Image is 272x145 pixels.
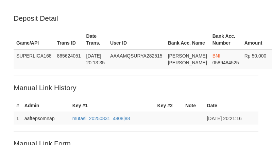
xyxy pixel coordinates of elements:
td: aaftepsomnap [22,112,70,125]
th: Key #2 [155,99,183,112]
th: Note [183,99,204,112]
td: [DATE] 20:21:16 [204,112,258,125]
th: # [14,99,22,112]
th: Admin [22,99,70,112]
td: 1 [14,112,22,125]
span: [DATE] 20:13:35 [86,53,105,65]
th: Date [204,99,258,112]
td: SUPERLIGA168 [14,49,54,69]
th: Trans ID [54,30,84,49]
p: Deposit Detail [14,13,258,23]
span: AAAAMQSURYA282515 [110,53,163,59]
span: Copy 0589484525 to clipboard [213,60,239,65]
th: Game/API [14,30,54,49]
span: BNI [213,53,220,59]
th: Bank Acc. Name [165,30,210,49]
span: [PERSON_NAME] [PERSON_NAME] [168,53,207,65]
p: Manual Link History [14,83,258,93]
th: Date Trans. [84,30,108,49]
a: mutasi_20250831_4808|88 [72,116,130,121]
th: User ID [107,30,165,49]
span: Rp 50,000 [244,53,267,59]
td: 865624051 [54,49,84,69]
th: Key #1 [70,99,155,112]
th: Bank Acc. Number [210,30,242,49]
